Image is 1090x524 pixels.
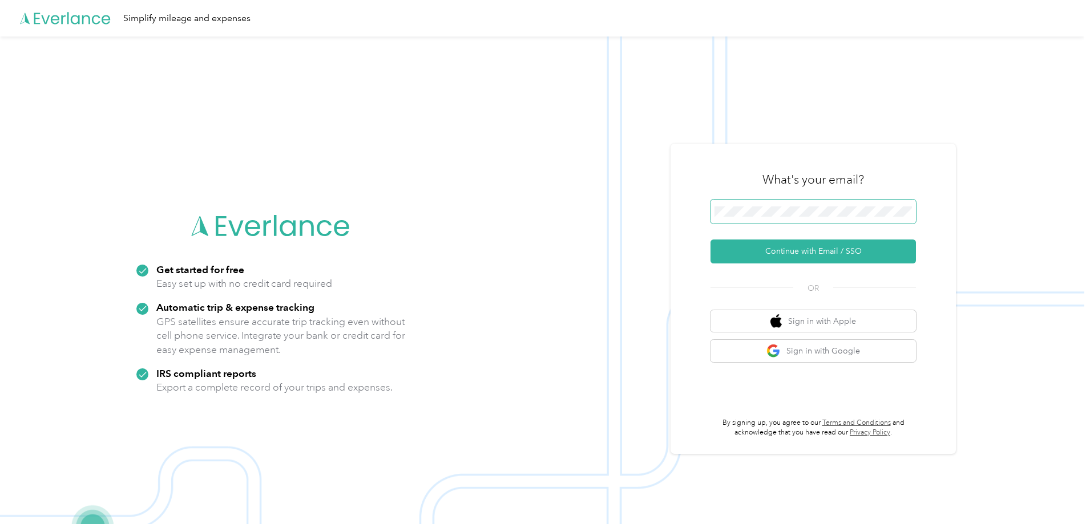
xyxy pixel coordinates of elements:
a: Terms and Conditions [822,419,891,427]
img: google logo [766,344,781,358]
a: Privacy Policy [850,428,890,437]
h3: What's your email? [762,172,864,188]
p: Easy set up with no credit card required [156,277,332,291]
p: Export a complete record of your trips and expenses. [156,380,393,395]
p: GPS satellites ensure accurate trip tracking even without cell phone service. Integrate your bank... [156,315,406,357]
img: apple logo [770,314,782,328]
strong: Automatic trip & expense tracking [156,301,314,313]
strong: IRS compliant reports [156,367,256,379]
div: Simplify mileage and expenses [123,11,251,26]
p: By signing up, you agree to our and acknowledge that you have read our . [710,418,916,438]
button: google logoSign in with Google [710,340,916,362]
strong: Get started for free [156,263,244,275]
button: Continue with Email / SSO [710,239,916,263]
span: OR [793,282,833,294]
button: apple logoSign in with Apple [710,310,916,332]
